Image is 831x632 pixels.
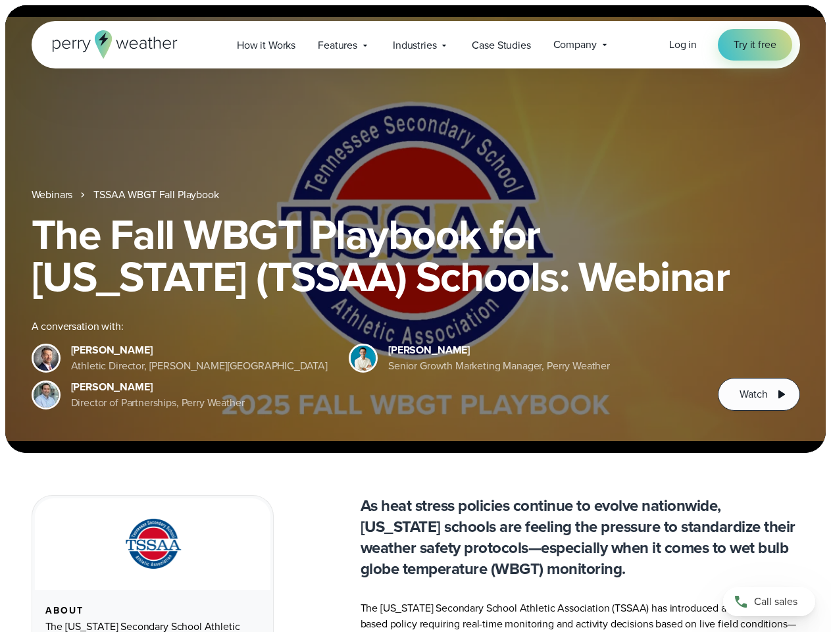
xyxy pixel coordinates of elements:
[740,386,767,402] span: Watch
[393,38,436,53] span: Industries
[71,379,245,395] div: [PERSON_NAME]
[32,187,73,203] a: Webinars
[718,29,792,61] a: Try it free
[723,587,815,616] a: Call sales
[109,514,197,574] img: TSSAA-Tennessee-Secondary-School-Athletic-Association.svg
[361,495,800,579] p: As heat stress policies continue to evolve nationwide, [US_STATE] schools are feeling the pressur...
[32,319,697,334] div: A conversation with:
[388,358,610,374] div: Senior Growth Marketing Manager, Perry Weather
[472,38,530,53] span: Case Studies
[669,37,697,53] a: Log in
[226,32,307,59] a: How it Works
[34,382,59,408] img: Jeff Wood
[71,395,245,411] div: Director of Partnerships, Perry Weather
[71,342,328,358] div: [PERSON_NAME]
[669,37,697,52] span: Log in
[45,606,260,616] div: About
[237,38,295,53] span: How it Works
[461,32,541,59] a: Case Studies
[32,213,800,298] h1: The Fall WBGT Playbook for [US_STATE] (TSSAA) Schools: Webinar
[32,187,800,203] nav: Breadcrumb
[754,594,797,610] span: Call sales
[93,187,218,203] a: TSSAA WBGT Fall Playbook
[318,38,357,53] span: Features
[34,346,59,371] img: Brian Wyatt
[71,358,328,374] div: Athletic Director, [PERSON_NAME][GEOGRAPHIC_DATA]
[388,342,610,358] div: [PERSON_NAME]
[351,346,376,371] img: Spencer Patton, Perry Weather
[553,37,597,53] span: Company
[734,37,776,53] span: Try it free
[718,378,799,411] button: Watch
